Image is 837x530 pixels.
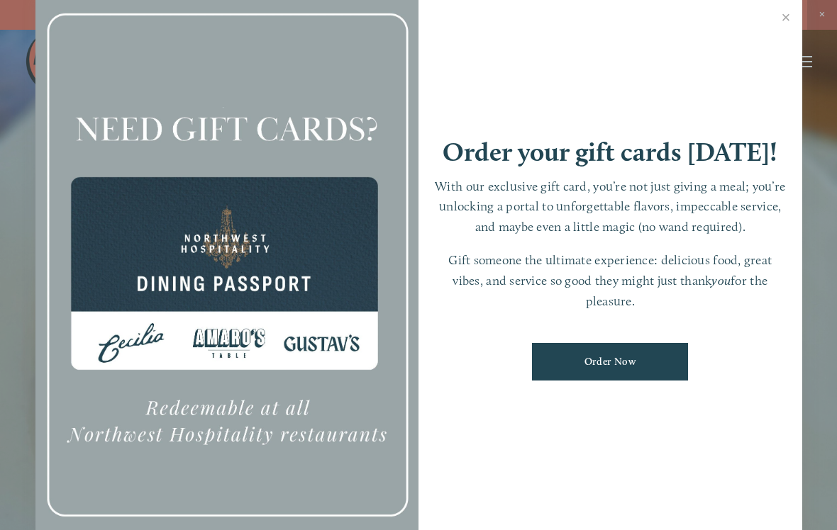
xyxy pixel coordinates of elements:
p: Gift someone the ultimate experience: delicious food, great vibes, and service so good they might... [433,250,788,311]
em: you [711,273,731,288]
h1: Order your gift cards [DATE]! [443,139,777,165]
a: Order Now [532,343,688,380]
p: With our exclusive gift card, you’re not just giving a meal; you’re unlocking a portal to unforge... [433,176,788,237]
